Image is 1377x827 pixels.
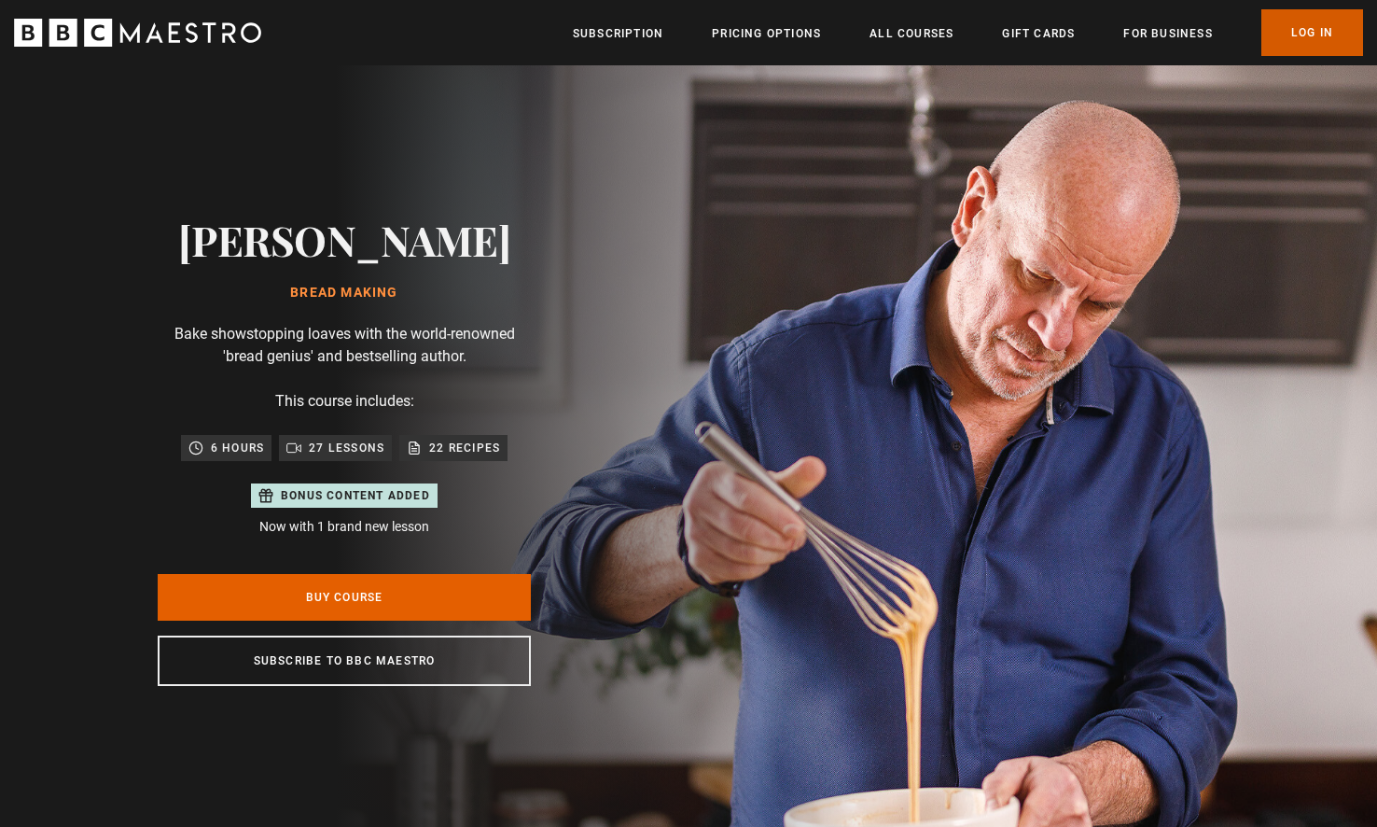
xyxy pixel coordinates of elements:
[211,439,264,457] p: 6 hours
[281,487,430,504] p: Bonus content added
[251,517,438,537] p: Now with 1 brand new lesson
[309,439,384,457] p: 27 lessons
[14,19,261,47] svg: BBC Maestro
[158,636,531,686] a: Subscribe to BBC Maestro
[1261,9,1363,56] a: Log In
[429,439,500,457] p: 22 recipes
[1002,24,1075,43] a: Gift Cards
[573,9,1363,56] nav: Primary
[158,574,531,621] a: Buy Course
[178,216,511,263] h2: [PERSON_NAME]
[712,24,821,43] a: Pricing Options
[1123,24,1212,43] a: For business
[869,24,953,43] a: All Courses
[158,323,531,368] p: Bake showstopping loaves with the world-renowned 'bread genius' and bestselling author.
[573,24,663,43] a: Subscription
[275,390,414,413] p: This course includes:
[178,286,511,301] h1: Bread Making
